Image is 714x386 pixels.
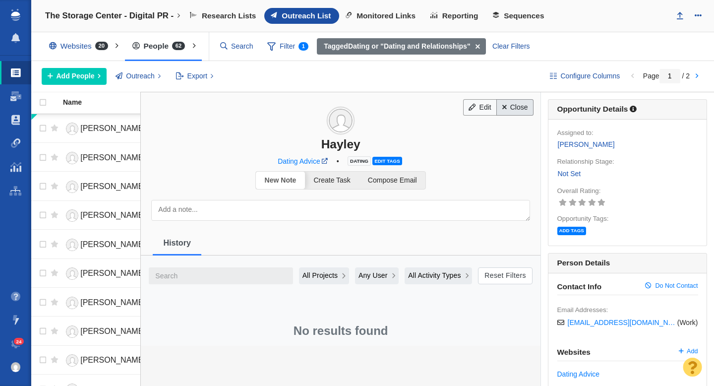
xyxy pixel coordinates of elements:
[63,323,153,340] a: [PERSON_NAME]
[63,265,153,282] a: [PERSON_NAME]
[63,294,153,312] a: [PERSON_NAME]
[557,348,679,357] span: Websites
[424,8,486,24] a: Reporting
[11,9,20,21] img: buzzstream_logo_iconsimple.png
[63,99,161,106] div: Name
[557,187,601,195] label: Overall Rating:
[126,71,155,81] span: Outreach
[357,11,416,20] span: Monitored Links
[557,227,586,235] span: Add tags
[183,8,264,24] a: Research Lists
[560,71,620,81] span: Configure Columns
[141,137,540,151] div: Hayley
[14,338,24,345] span: 24
[557,214,609,223] label: Opportunity Tags:
[486,8,552,24] a: Sequences
[80,182,146,191] span: [PERSON_NAME]
[278,157,320,166] a: Dating Advice
[80,269,146,277] span: [PERSON_NAME]
[95,42,108,50] span: 20
[645,282,698,291] a: Do Not Contact
[557,306,608,315] label: Email Addresses:
[463,99,497,116] a: Edit
[557,168,582,180] a: Not Set
[359,172,425,189] a: Compose Email
[348,156,371,166] span: Dating
[170,68,219,85] button: Export
[643,72,690,80] span: Page / 2
[80,211,146,219] span: [PERSON_NAME]
[202,11,256,20] span: Research Lists
[110,68,167,85] button: Outreach
[557,226,588,234] a: Add tags
[320,158,335,164] a: datingadvice.com
[557,139,615,150] a: [PERSON_NAME]
[42,68,107,85] button: Add People
[313,176,350,184] span: Create Task
[80,240,146,249] span: [PERSON_NAME]
[57,71,95,81] span: Add People
[261,37,314,56] span: Filter
[348,156,404,164] a: DatingEdit tags
[265,176,297,184] span: New Note
[63,352,153,369] a: [PERSON_NAME] [PERSON_NAME]
[557,282,646,291] span: Contact Info
[305,172,359,189] a: Create Task
[63,149,153,167] a: [PERSON_NAME]
[264,8,339,24] a: Outreach List
[63,236,153,254] a: [PERSON_NAME]
[487,38,535,55] div: Clear Filters
[372,157,402,165] span: Edit tags
[442,11,478,20] span: Reporting
[298,42,308,51] span: 1
[568,318,676,327] a: [EMAIL_ADDRESS][DOMAIN_NAME]
[504,11,544,20] span: Sequences
[339,8,424,24] a: Monitored Links
[80,124,146,132] span: [PERSON_NAME]
[679,319,695,326] span: Work
[335,155,341,167] span: •
[45,11,174,21] h4: The Storage Center - Digital PR -
[557,370,600,378] a: Dating Advice
[42,35,120,58] div: Websites
[368,176,417,184] span: Compose Email
[544,68,626,85] button: Configure Columns
[557,105,628,113] h6: Opportunity Details
[63,120,153,137] a: [PERSON_NAME]
[11,362,21,372] img: 8a21b1a12a7554901d364e890baed237
[216,38,258,55] input: Search
[80,153,146,162] span: [PERSON_NAME]
[63,99,161,107] a: Name
[278,157,320,165] span: Dating Advice
[63,207,153,224] a: [PERSON_NAME]
[282,11,331,20] span: Outreach List
[187,71,207,81] span: Export
[496,99,534,116] a: Close
[557,157,614,166] label: Relationship Stage:
[153,228,201,257] a: History
[63,178,153,195] a: [PERSON_NAME]
[256,172,305,189] a: New Note
[80,298,146,307] span: [PERSON_NAME]
[557,129,594,137] label: Assigned to:
[324,41,470,52] strong: Dating or "Dating and Relationships"
[80,327,146,335] span: [PERSON_NAME]
[677,318,698,327] span: ( )
[163,238,190,247] span: History
[548,254,707,273] h6: Person Details
[679,348,698,357] a: Add
[80,356,213,364] span: [PERSON_NAME] [PERSON_NAME]
[324,42,348,50] b: Tagged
